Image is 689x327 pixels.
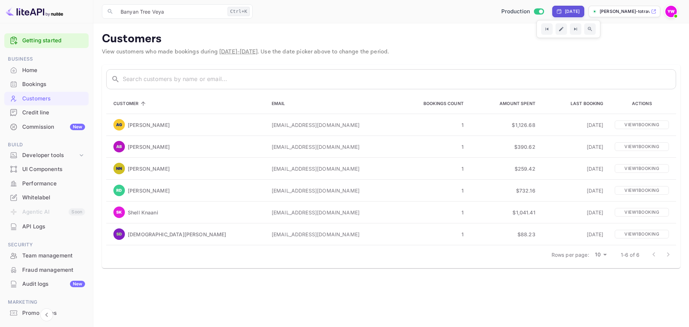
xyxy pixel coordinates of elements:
p: [PERSON_NAME] [128,187,170,194]
div: CommissionNew [4,120,89,134]
p: 1-6 of 6 [621,251,639,259]
p: $390.62 [475,143,535,151]
div: UI Components [22,165,85,174]
a: Whitelabel [4,191,89,204]
div: Customers [4,92,89,106]
img: Natan Nudel [113,163,125,174]
img: Avishay Brauner [113,141,125,152]
button: Collapse navigation [40,308,53,321]
p: [PERSON_NAME] [128,143,170,151]
p: [EMAIL_ADDRESS][DOMAIN_NAME] [272,165,386,172]
p: [DATE] [547,143,604,151]
p: View 1 booking [615,230,669,238]
div: Whitelabel [4,191,89,205]
a: Promo codes [4,306,89,319]
p: 1 [398,121,463,129]
span: Security [4,241,89,249]
img: Shiran Deri [113,228,125,240]
div: Commission [22,123,85,131]
div: New [70,281,85,287]
div: 10 [592,250,609,260]
span: Build [4,141,89,149]
div: Promo codes [22,309,85,317]
p: Customers [102,32,680,46]
p: Rows per page: [552,251,589,259]
p: $259.42 [475,165,535,172]
div: Getting started [4,33,89,48]
input: Search (e.g. bookings, documentation) [116,4,225,19]
img: Yahav Winkler [665,6,677,17]
a: Audit logsNew [4,277,89,290]
p: 1 [398,165,463,172]
div: Fraud management [22,266,85,274]
div: [DATE] [565,8,580,15]
p: [EMAIL_ADDRESS][DOMAIN_NAME] [272,143,386,151]
div: New [70,124,85,130]
div: Credit line [22,109,85,117]
span: View customers who made bookings during . Use the date picker above to change the period. [102,48,389,56]
img: Avichi Gueta [113,119,125,131]
a: Team management [4,249,89,262]
div: Home [22,66,85,75]
span: Production [501,8,530,16]
span: Last Booking [561,99,604,108]
p: $1,126.68 [475,121,535,129]
div: UI Components [4,162,89,176]
button: Edit date range [556,23,567,35]
p: View 1 booking [615,208,669,217]
img: Shell Knaani [113,207,125,218]
a: Credit line [4,106,89,119]
th: Actions [609,94,676,114]
div: Team management [4,249,89,263]
p: $732.16 [475,187,535,194]
div: Team management [22,252,85,260]
span: Bookings Count [414,99,464,108]
a: Fraud management [4,263,89,276]
a: Performance [4,177,89,190]
span: Email [272,99,295,108]
div: Performance [4,177,89,191]
div: Customers [22,95,85,103]
p: [EMAIL_ADDRESS][DOMAIN_NAME] [272,187,386,194]
div: Developer tools [22,151,78,160]
div: Switch to Sandbox mode [498,8,547,16]
span: Marketing [4,298,89,306]
p: $1,041.41 [475,209,535,216]
img: LiteAPI logo [6,6,63,17]
p: [PERSON_NAME] [128,165,170,172]
a: UI Components [4,162,89,176]
div: Performance [22,180,85,188]
div: Audit logs [22,280,85,288]
a: Home [4,63,89,77]
span: [DATE] - [DATE] [219,48,258,56]
span: Amount Spent [490,99,535,108]
p: $88.23 [475,231,535,238]
div: Whitelabel [22,194,85,202]
p: Shell Knaani [128,209,158,216]
div: API Logs [22,223,85,231]
p: [DEMOGRAPHIC_DATA][PERSON_NAME] [128,231,226,238]
p: View 1 booking [615,186,669,195]
p: View 1 booking [615,120,669,129]
button: Go to previous time period [541,23,553,35]
span: Business [4,55,89,63]
p: 1 [398,209,463,216]
div: Developer tools [4,149,89,162]
p: [EMAIL_ADDRESS][DOMAIN_NAME] [272,231,386,238]
p: [DATE] [547,121,604,129]
a: Bookings [4,77,89,91]
p: [DATE] [547,165,604,172]
p: View 1 booking [615,142,669,151]
div: Ctrl+K [228,7,250,16]
img: Roy Ben Dor [113,185,125,196]
button: Zoom out time range [584,23,596,35]
span: Customer [113,99,148,108]
p: [DATE] [547,231,604,238]
a: Customers [4,92,89,105]
p: [EMAIL_ADDRESS][DOMAIN_NAME] [272,121,386,129]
